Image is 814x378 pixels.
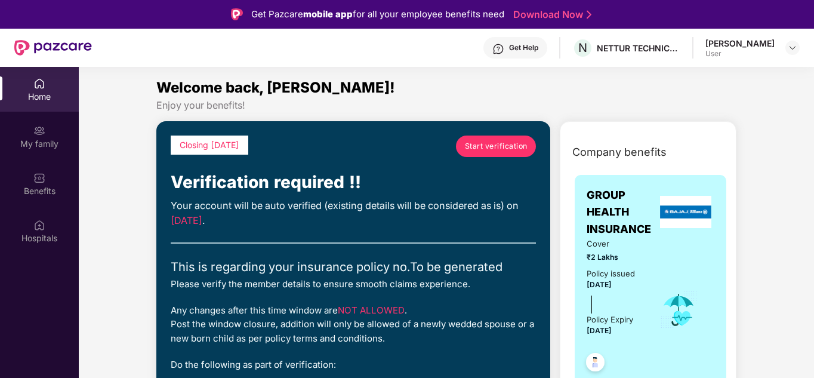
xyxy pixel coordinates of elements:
[587,268,635,280] div: Policy issued
[587,8,591,21] img: Stroke
[513,8,588,21] a: Download Now
[587,251,643,263] span: ₹2 Lakhs
[171,214,202,226] span: [DATE]
[660,196,711,228] img: insurerLogo
[659,290,698,330] img: icon
[14,40,92,56] img: New Pazcare Logo
[171,358,536,372] div: Do the following as part of verification:
[171,277,536,291] div: Please verify the member details to ensure smooth claims experience.
[578,41,587,55] span: N
[231,8,243,20] img: Logo
[180,140,239,150] span: Closing [DATE]
[465,140,528,152] span: Start verification
[33,78,45,90] img: svg+xml;base64,PHN2ZyBpZD0iSG9tZSIgeG1sbnM9Imh0dHA6Ly93d3cudzMub3JnLzIwMDAvc3ZnIiB3aWR0aD0iMjAiIG...
[587,187,657,238] span: GROUP HEALTH INSURANCE
[33,219,45,231] img: svg+xml;base64,PHN2ZyBpZD0iSG9zcGl0YWxzIiB4bWxucz0iaHR0cDovL3d3dy53My5vcmcvMjAwMC9zdmciIHdpZHRoPS...
[33,125,45,137] img: svg+xml;base64,PHN2ZyB3aWR0aD0iMjAiIGhlaWdodD0iMjAiIHZpZXdCb3g9IjAgMCAyMCAyMCIgZmlsbD0ibm9uZSIgeG...
[171,258,536,277] div: This is regarding your insurance policy no. To be generated
[705,49,775,59] div: User
[156,99,736,112] div: Enjoy your benefits!
[171,198,536,229] div: Your account will be auto verified (existing details will be considered as is) on .
[456,136,536,157] a: Start verification
[587,238,643,250] span: Cover
[303,8,353,20] strong: mobile app
[788,43,797,53] img: svg+xml;base64,PHN2ZyBpZD0iRHJvcGRvd24tMzJ4MzIiIHhtbG5zPSJodHRwOi8vd3d3LnczLm9yZy8yMDAwL3N2ZyIgd2...
[171,169,536,195] div: Verification required !!
[597,42,680,54] div: NETTUR TECHNICAL TRAINING FOUNDATION
[587,314,633,326] div: Policy Expiry
[33,172,45,184] img: svg+xml;base64,PHN2ZyBpZD0iQmVuZWZpdHMiIHhtbG5zPSJodHRwOi8vd3d3LnczLm9yZy8yMDAwL3N2ZyIgd2lkdGg9Ij...
[587,326,612,335] span: [DATE]
[171,303,536,346] div: Any changes after this time window are . Post the window closure, addition will only be allowed o...
[251,7,504,21] div: Get Pazcare for all your employee benefits need
[156,79,395,96] span: Welcome back, [PERSON_NAME]!
[338,305,405,316] span: NOT ALLOWED
[705,38,775,49] div: [PERSON_NAME]
[492,43,504,55] img: svg+xml;base64,PHN2ZyBpZD0iSGVscC0zMngzMiIgeG1sbnM9Imh0dHA6Ly93d3cudzMub3JnLzIwMDAvc3ZnIiB3aWR0aD...
[587,280,612,289] span: [DATE]
[509,43,538,53] div: Get Help
[572,144,667,161] span: Company benefits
